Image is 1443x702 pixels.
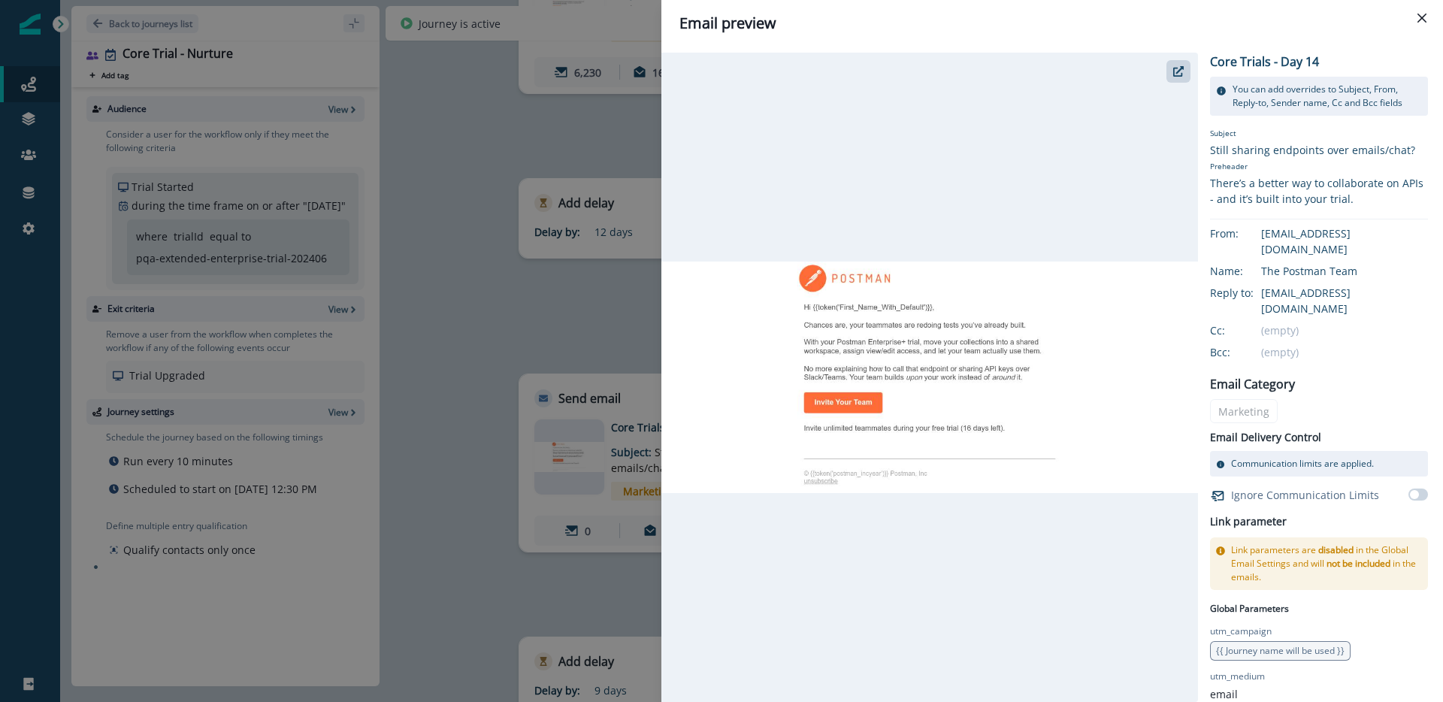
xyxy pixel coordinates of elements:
p: utm_campaign [1210,625,1272,638]
div: [EMAIL_ADDRESS][DOMAIN_NAME] [1261,285,1428,316]
p: Core Trials - Day 14 [1210,53,1323,71]
div: (empty) [1261,344,1428,360]
div: There’s a better way to collaborate on APIs - and it’s built into your trial. [1210,175,1428,207]
span: not be included [1327,557,1390,570]
span: disabled [1318,543,1354,556]
img: email asset unavailable [661,262,1198,494]
p: utm_medium [1210,670,1265,683]
div: [EMAIL_ADDRESS][DOMAIN_NAME] [1261,225,1428,257]
div: Still sharing endpoints over emails/chat? [1210,142,1428,158]
div: Email preview [679,12,1425,35]
p: email [1210,686,1238,702]
p: Subject [1210,128,1428,142]
div: The Postman Team [1261,263,1428,279]
p: Preheader [1210,158,1428,175]
button: Close [1410,6,1434,30]
div: Bcc: [1210,344,1285,360]
div: Name: [1210,263,1285,279]
p: You can add overrides to Subject, From, Reply-to, Sender name, Cc and Bcc fields [1233,83,1422,110]
div: Reply to: [1210,285,1285,301]
span: {{ Journey name will be used }} [1216,644,1345,657]
div: Cc: [1210,322,1285,338]
p: Global Parameters [1210,599,1289,616]
div: (empty) [1261,322,1428,338]
div: From: [1210,225,1285,241]
h2: Link parameter [1210,513,1287,531]
p: Link parameters are in the Global Email Settings and will in the emails. [1231,543,1422,584]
